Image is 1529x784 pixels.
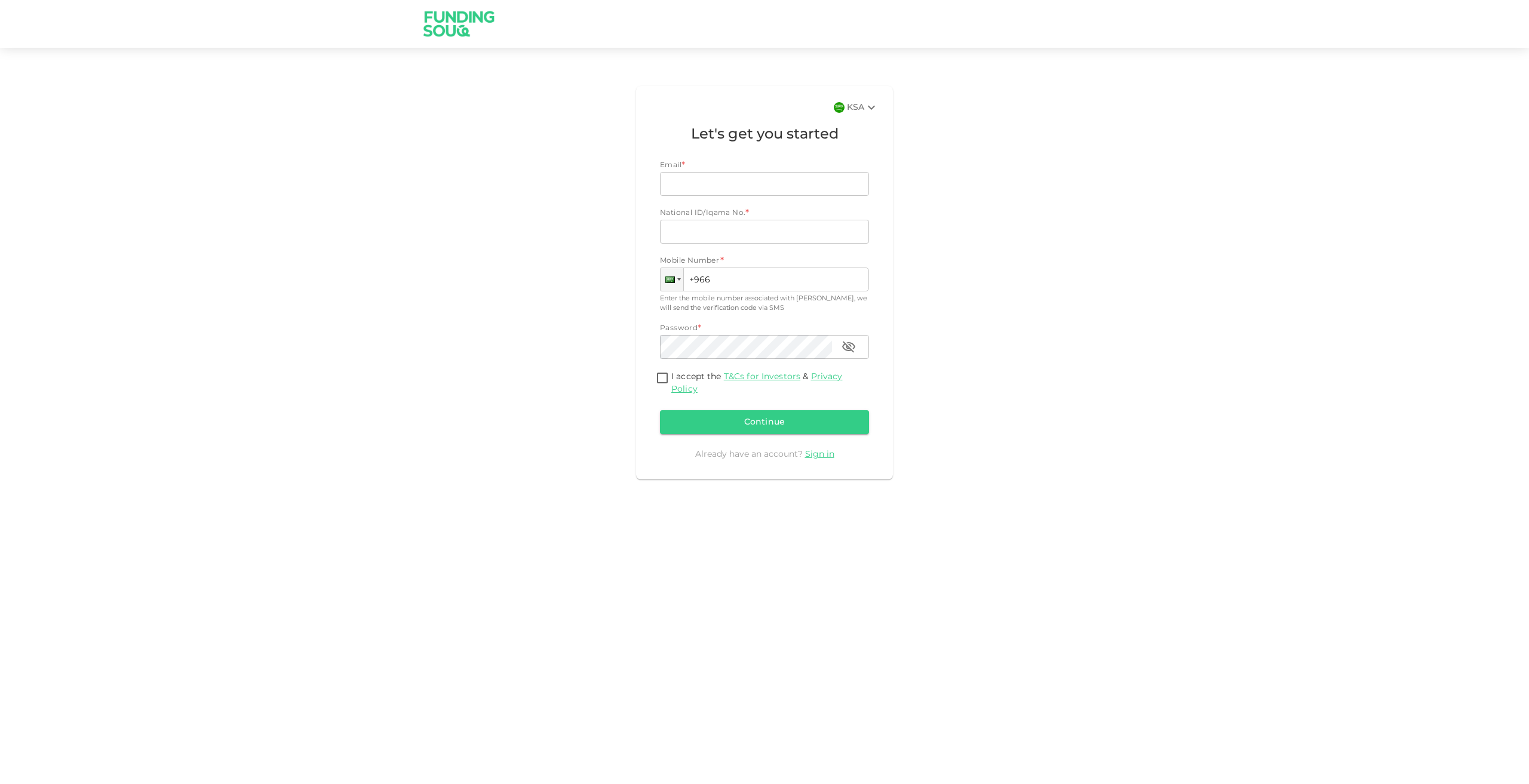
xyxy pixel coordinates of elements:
[660,210,745,217] span: National ID/Iqama No.
[660,124,869,146] h1: Let's get you started
[660,268,869,291] input: 1 (702) 123-4567
[660,335,832,359] input: password
[805,450,834,459] a: Sign in
[660,410,869,434] button: Continue
[660,220,869,244] input: nationalId
[660,448,869,460] div: Already have an account?
[671,373,842,393] span: I accept the &
[660,162,681,169] span: Email
[660,172,856,196] input: email
[671,373,842,393] a: Privacy Policy
[724,373,800,381] a: T&Cs for Investors
[847,100,879,115] div: KSA
[660,294,869,313] div: Enter the mobile number associated with [PERSON_NAME], we will send the verification code via SMS
[653,371,671,387] span: termsConditionsForInvestmentsAccepted
[661,268,683,291] div: Saudi Arabia: + 966
[660,325,698,332] span: Password
[834,102,845,113] img: flag-sa.b9a346574cdc8950dd34b50780441f57.svg
[660,256,719,268] span: Mobile Number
